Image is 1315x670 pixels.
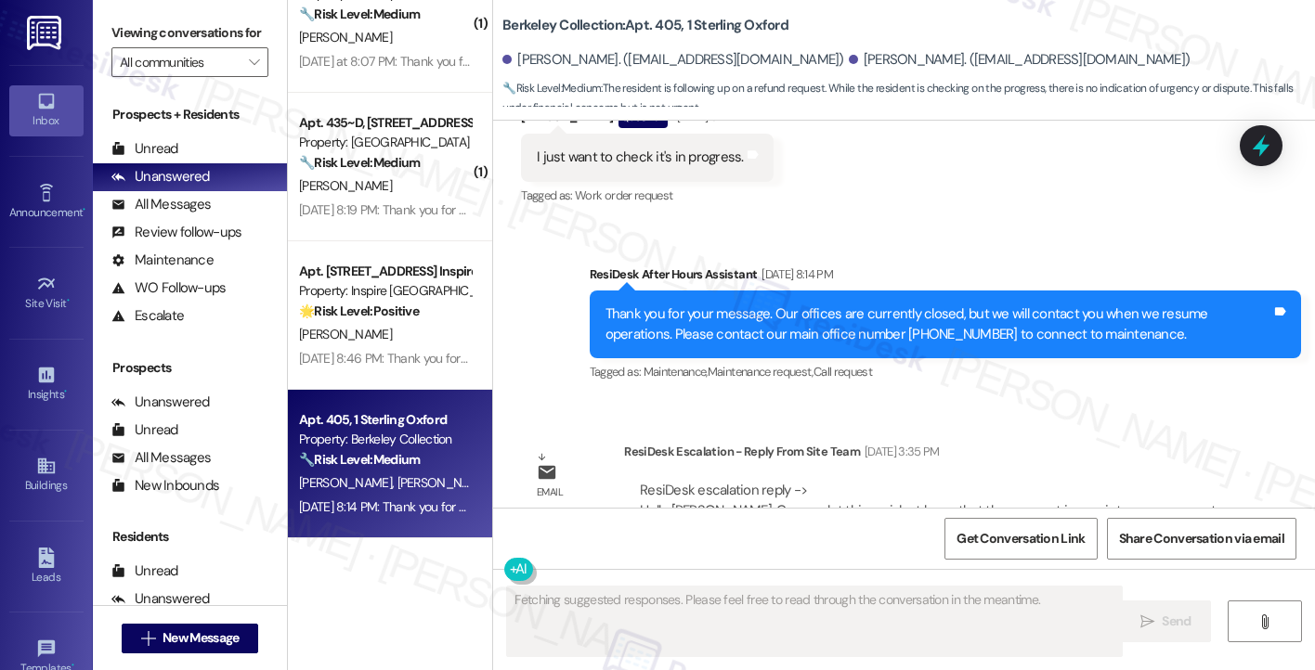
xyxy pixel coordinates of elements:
[708,364,814,380] span: Maintenance request ,
[502,16,788,35] b: Berkeley Collection: Apt. 405, 1 Sterling Oxford
[111,19,268,47] label: Viewing conversations for
[122,624,259,653] button: New Message
[111,476,219,496] div: New Inbounds
[27,16,65,50] img: ResiDesk Logo
[624,442,1232,468] div: ResiDesk Escalation - Reply From Site Team
[502,50,844,70] div: [PERSON_NAME]. ([EMAIL_ADDRESS][DOMAIN_NAME])
[111,393,210,412] div: Unanswered
[249,55,259,70] i: 
[93,105,287,124] div: Prospects + Residents
[299,303,419,319] strong: 🌟 Risk Level: Positive
[299,113,471,133] div: Apt. 435~D, [STREET_ADDRESS]
[1257,614,1271,629] i: 
[502,81,601,96] strong: 🔧 Risk Level: Medium
[605,304,1271,344] div: Thank you for your message. Our offices are currently closed, but we will contact you when we res...
[640,481,1217,559] div: ResiDesk escalation reply -> Hello [PERSON_NAME], Can you let this resident know that they can pu...
[9,268,84,318] a: Site Visit •
[849,50,1191,70] div: [PERSON_NAME]. ([EMAIL_ADDRESS][DOMAIN_NAME])
[944,518,1097,560] button: Get Conversation Link
[93,527,287,547] div: Residents
[299,281,471,301] div: Property: Inspire [GEOGRAPHIC_DATA]
[299,474,397,491] span: [PERSON_NAME]
[1140,614,1154,629] i: 
[299,154,420,171] strong: 🔧 Risk Level: Medium
[111,278,226,298] div: WO Follow-ups
[1121,600,1211,642] button: Send
[111,195,211,214] div: All Messages
[299,133,471,152] div: Property: [GEOGRAPHIC_DATA]
[299,6,420,22] strong: 🔧 Risk Level: Medium
[299,262,471,281] div: Apt. [STREET_ADDRESS] Inspire Homes [GEOGRAPHIC_DATA]
[590,358,1301,385] div: Tagged as:
[83,203,85,216] span: •
[299,326,392,342] span: [PERSON_NAME]
[111,420,178,440] div: Unread
[111,306,184,326] div: Escalate
[111,561,178,581] div: Unread
[111,139,178,159] div: Unread
[575,187,672,203] span: Work order request
[1107,518,1296,560] button: Share Conversation via email
[111,448,211,468] div: All Messages
[9,542,84,592] a: Leads
[111,251,214,270] div: Maintenance
[299,451,420,468] strong: 🔧 Risk Level: Medium
[299,29,392,45] span: [PERSON_NAME]
[397,474,490,491] span: [PERSON_NAME]
[111,223,241,242] div: Review follow-ups
[9,450,84,500] a: Buildings
[163,628,239,648] span: New Message
[299,410,471,430] div: Apt. 405, 1 Sterling Oxford
[521,182,774,209] div: Tagged as:
[814,364,872,380] span: Call request
[9,359,84,409] a: Insights •
[502,79,1315,119] span: : The resident is following up on a refund request. While the resident is checking on the progres...
[141,631,155,646] i: 
[111,589,210,609] div: Unanswered
[860,442,940,461] div: [DATE] 3:35 PM
[1119,529,1284,548] span: Share Conversation via email
[590,264,1301,290] div: ResiDesk After Hours Assistant
[537,148,744,167] div: I just want to check it's in progress.
[1162,612,1191,631] span: Send
[299,430,471,449] div: Property: Berkeley Collection
[507,586,1122,656] textarea: Fetching suggested responses. Please feel free to read through the conversation in the meantime.
[93,358,287,378] div: Prospects
[537,483,609,542] div: Email escalation reply
[957,529,1085,548] span: Get Conversation Link
[299,177,392,194] span: [PERSON_NAME]
[64,385,67,398] span: •
[644,364,708,380] span: Maintenance ,
[120,47,239,77] input: All communities
[67,294,70,307] span: •
[9,85,84,135] a: Inbox
[111,167,210,187] div: Unanswered
[757,264,833,284] div: [DATE] 8:14 PM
